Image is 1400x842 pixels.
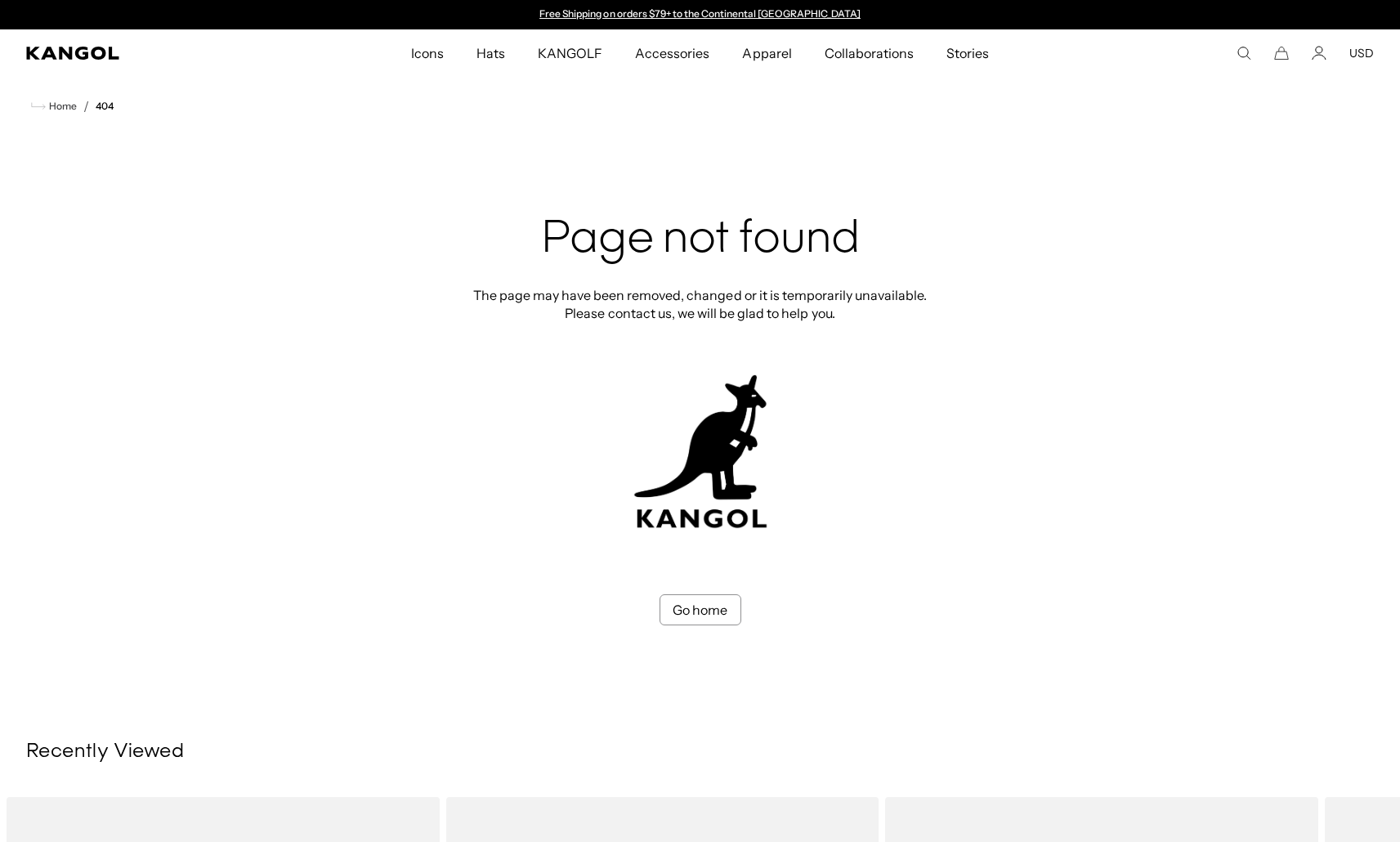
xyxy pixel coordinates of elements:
[619,29,726,77] a: Accessories
[726,29,807,77] a: Apparel
[946,29,989,77] span: Stories
[26,740,1374,764] h3: Recently Viewed
[539,7,861,20] a: Free Shipping on orders $79+ to the Continental [GEOGRAPHIC_DATA]
[532,8,869,21] div: 1 of 2
[96,101,114,112] a: 404
[808,29,930,77] a: Collaborations
[635,29,709,77] span: Accessories
[468,214,933,266] h2: Page not found
[468,286,933,322] p: The page may have been removed, changed or it is temporarily unavailable. Please contact us, we w...
[31,99,77,114] a: Home
[395,29,460,77] a: Icons
[631,374,770,529] img: kangol-404-logo.jpg
[1349,46,1374,60] button: USD
[476,29,505,77] span: Hats
[825,29,914,77] span: Collaborations
[26,47,271,60] a: Kangol
[411,29,444,77] span: Icons
[521,29,619,77] a: KANGOLF
[1312,46,1326,60] a: Account
[532,8,869,21] div: Announcement
[460,29,521,77] a: Hats
[77,96,89,116] li: /
[46,101,77,112] span: Home
[930,29,1005,77] a: Stories
[660,594,741,625] a: Go home
[532,8,869,21] slideshow-component: Announcement bar
[1237,46,1251,60] summary: Search here
[1274,46,1289,60] button: Cart
[538,29,602,77] span: KANGOLF
[742,29,791,77] span: Apparel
